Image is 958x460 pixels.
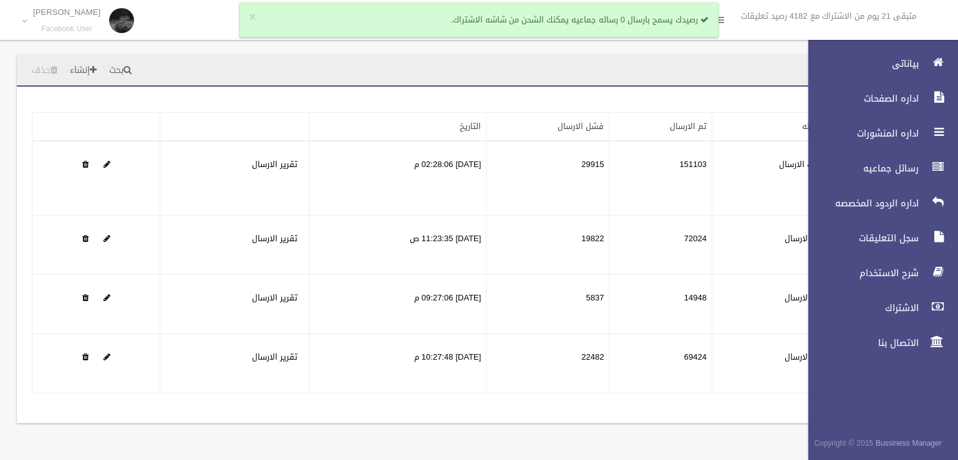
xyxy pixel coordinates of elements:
a: بياناتى [798,50,958,77]
td: [DATE] 02:28:06 م [309,141,486,216]
a: تم الارسال [670,118,707,134]
a: الاتصال بنا [798,329,958,357]
a: Edit [104,290,110,305]
span: اداره الصفحات [798,92,922,105]
span: اداره المنشورات [798,127,922,140]
td: [DATE] 10:27:48 م [309,334,486,393]
a: تقرير الارسال [252,231,298,246]
a: التاريخ [460,118,481,134]
a: اداره الصفحات [798,85,958,112]
a: Edit [104,156,110,172]
td: 5837 [486,275,609,334]
label: تم الارسال [785,290,821,305]
a: تقرير الارسال [252,290,298,305]
a: Edit [104,349,110,365]
span: شرح الاستخدام [798,267,922,279]
td: [DATE] 11:23:35 ص [309,216,486,275]
label: تحت الارسال [779,157,821,172]
a: شرح الاستخدام [798,259,958,287]
a: بحث [104,59,137,82]
a: اداره الردود المخصصه [798,189,958,217]
label: تم الارسال [785,231,821,246]
a: رسائل جماعيه [798,155,958,182]
a: إنشاء [65,59,102,82]
span: اداره الردود المخصصه [798,197,922,209]
a: سجل التعليقات [798,224,958,252]
button: × [249,11,256,24]
a: اداره المنشورات [798,120,958,147]
a: تقرير الارسال [252,349,298,365]
span: بياناتى [798,57,922,70]
small: Facebook User [33,24,100,34]
td: 22482 [486,334,609,393]
span: رسائل جماعيه [798,162,922,175]
td: 72024 [609,216,712,275]
div: رصيدك يسمح بارسال 0 رساله جماعيه يمكنك الشحن من شاشه الاشتراك. [239,2,718,37]
td: 151103 [609,141,712,216]
a: Edit [104,231,110,246]
td: [DATE] 09:27:06 م [309,275,486,334]
a: الاشتراك [798,294,958,322]
td: 29915 [486,141,609,216]
span: سجل التعليقات [798,232,922,244]
a: تقرير الارسال [252,156,298,172]
td: 19822 [486,216,609,275]
td: 69424 [609,334,712,393]
p: [PERSON_NAME] [33,7,100,17]
label: تم الارسال [785,350,821,365]
a: فشل الارسال [558,118,604,134]
td: 14948 [609,275,712,334]
span: الاتصال بنا [798,337,922,349]
th: الحاله [712,113,826,141]
span: Copyright © 2015 [814,436,873,450]
span: الاشتراك [798,302,922,314]
strong: Bussiness Manager [876,436,942,450]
